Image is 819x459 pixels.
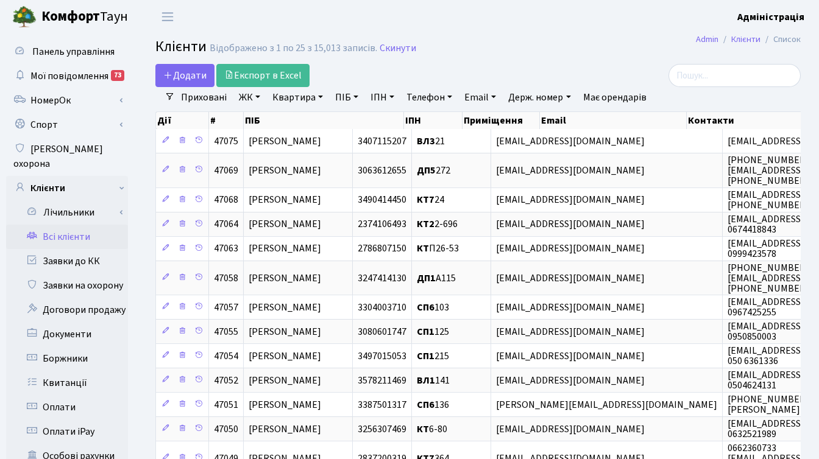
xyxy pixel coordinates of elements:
[737,10,804,24] a: Адміністрація
[155,64,214,87] a: Додати
[268,87,328,108] a: Квартира
[731,33,760,46] a: Клієнти
[417,398,449,412] span: 136
[249,422,321,436] span: [PERSON_NAME]
[417,272,436,285] b: ДП1
[6,113,128,137] a: Спорт
[234,87,265,108] a: ЖК
[214,422,238,436] span: 47050
[417,242,429,256] b: КТ
[417,349,449,363] span: 215
[209,112,244,129] th: #
[111,70,124,81] div: 73
[496,422,645,436] span: [EMAIL_ADDRESS][DOMAIN_NAME]
[214,272,238,285] span: 47058
[214,374,238,387] span: 47052
[214,194,238,207] span: 47068
[496,349,645,363] span: [EMAIL_ADDRESS][DOMAIN_NAME]
[496,272,645,285] span: [EMAIL_ADDRESS][DOMAIN_NAME]
[417,164,450,177] span: 272
[496,194,645,207] span: [EMAIL_ADDRESS][DOMAIN_NAME]
[358,398,406,412] span: 3387501317
[32,45,115,58] span: Панель управління
[6,176,128,200] a: Клієнти
[503,87,575,108] a: Держ. номер
[358,301,406,314] span: 3304003710
[41,7,100,26] b: Комфорт
[358,194,406,207] span: 3490414450
[417,398,434,412] b: СП6
[249,194,321,207] span: [PERSON_NAME]
[6,395,128,419] a: Оплати
[214,398,238,412] span: 47051
[152,7,183,27] button: Переключити навігацію
[358,135,406,148] span: 3407115207
[496,398,717,412] span: [PERSON_NAME][EMAIL_ADDRESS][DOMAIN_NAME]
[244,112,404,129] th: ПІБ
[214,135,238,148] span: 47075
[496,135,645,148] span: [EMAIL_ADDRESS][DOMAIN_NAME]
[163,69,207,82] span: Додати
[249,164,321,177] span: [PERSON_NAME]
[417,242,459,256] span: П26-53
[540,112,687,129] th: Email
[214,164,238,177] span: 47069
[496,374,645,387] span: [EMAIL_ADDRESS][DOMAIN_NAME]
[6,249,128,273] a: Заявки до КК
[214,349,238,363] span: 47054
[358,349,406,363] span: 3497015053
[214,242,238,256] span: 47063
[417,349,434,363] b: СП1
[417,374,435,387] b: ВЛ1
[249,272,321,285] span: [PERSON_NAME]
[6,40,128,64] a: Панель управління
[496,242,645,256] span: [EMAIL_ADDRESS][DOMAIN_NAME]
[12,5,37,29] img: logo.png
[249,301,321,314] span: [PERSON_NAME]
[249,325,321,338] span: [PERSON_NAME]
[6,273,128,298] a: Заявки на охорону
[155,36,207,57] span: Клієнти
[6,371,128,395] a: Квитанції
[404,112,463,129] th: ІПН
[678,27,819,52] nav: breadcrumb
[417,218,434,231] b: КТ2
[496,301,645,314] span: [EMAIL_ADDRESS][DOMAIN_NAME]
[249,374,321,387] span: [PERSON_NAME]
[417,135,435,148] b: ВЛ3
[176,87,232,108] a: Приховані
[417,422,429,436] b: КТ
[330,87,363,108] a: ПІБ
[156,112,209,129] th: Дії
[249,349,321,363] span: [PERSON_NAME]
[358,164,406,177] span: 3063612655
[358,272,406,285] span: 3247414130
[249,218,321,231] span: [PERSON_NAME]
[417,218,458,231] span: 2-696
[249,135,321,148] span: [PERSON_NAME]
[668,64,801,87] input: Пошук...
[402,87,457,108] a: Телефон
[6,64,128,88] a: Мої повідомлення73
[417,194,444,207] span: 24
[14,200,128,225] a: Лічильники
[496,164,645,177] span: [EMAIL_ADDRESS][DOMAIN_NAME]
[417,325,449,338] span: 125
[6,225,128,249] a: Всі клієнти
[358,325,406,338] span: 3080601747
[214,218,238,231] span: 47064
[358,422,406,436] span: 3256307469
[249,398,321,412] span: [PERSON_NAME]
[760,33,801,46] li: Список
[6,88,128,113] a: НомерОк
[214,301,238,314] span: 47057
[41,7,128,27] span: Таун
[696,33,718,46] a: Admin
[417,374,450,387] span: 141
[417,194,434,207] b: КТ7
[578,87,651,108] a: Має орендарів
[6,137,128,176] a: [PERSON_NAME] охорона
[496,325,645,338] span: [EMAIL_ADDRESS][DOMAIN_NAME]
[6,298,128,322] a: Договори продажу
